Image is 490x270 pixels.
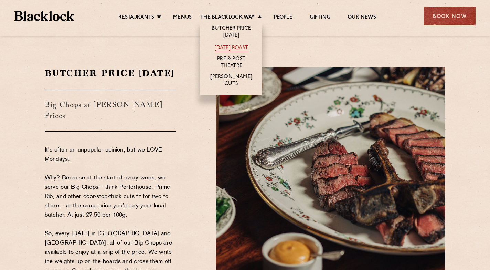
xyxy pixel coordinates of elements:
[310,14,330,22] a: Gifting
[118,14,154,22] a: Restaurants
[14,11,74,21] img: BL_Textured_Logo-footer-cropped.svg
[215,45,248,52] a: [DATE] Roast
[45,67,177,79] h2: Butcher Price [DATE]
[348,14,376,22] a: Our News
[207,25,255,40] a: Butcher Price [DATE]
[274,14,292,22] a: People
[207,56,255,70] a: Pre & Post Theatre
[207,74,255,88] a: [PERSON_NAME] Cuts
[200,14,255,22] a: The Blacklock Way
[173,14,192,22] a: Menus
[45,90,177,132] h3: Big Chops at [PERSON_NAME] Prices
[424,7,476,25] div: Book Now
